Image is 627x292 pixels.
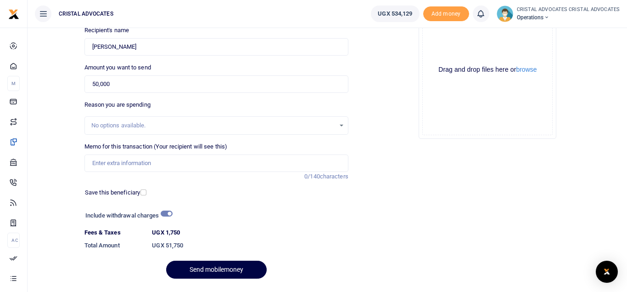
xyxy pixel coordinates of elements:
h6: Include withdrawal charges [85,212,168,219]
img: profile-user [497,6,513,22]
span: Add money [423,6,469,22]
input: Enter extra information [84,155,348,172]
a: profile-user CRISTAL ADVOCATES CRISTAL ADVOCATES Operations [497,6,620,22]
span: 0/140 [304,173,320,180]
small: CRISTAL ADVOCATES CRISTAL ADVOCATES [517,6,620,14]
label: Reason you are spending [84,100,151,109]
img: logo-small [8,9,19,20]
span: CRISTAL ADVOCATES [55,10,117,18]
label: Memo for this transaction (Your recipient will see this) [84,142,228,151]
li: Wallet ballance [367,6,423,22]
div: Drag and drop files here or [423,65,552,74]
label: Save this beneficiary [85,188,140,197]
div: Open Intercom Messenger [596,261,618,283]
button: Send mobilemoney [166,261,267,279]
label: UGX 1,750 [152,228,180,237]
span: characters [320,173,348,180]
div: No options available. [91,121,335,130]
div: File Uploader [419,1,556,139]
span: UGX 534,129 [378,9,412,18]
label: Amount you want to send [84,63,151,72]
li: Toup your wallet [423,6,469,22]
dt: Fees & Taxes [81,228,149,237]
a: Add money [423,10,469,17]
h6: UGX 51,750 [152,242,348,249]
a: logo-small logo-large logo-large [8,10,19,17]
li: Ac [7,233,20,248]
span: Operations [517,13,620,22]
button: browse [516,66,537,73]
a: UGX 534,129 [371,6,419,22]
li: M [7,76,20,91]
input: MTN & Airtel numbers are validated [84,38,348,56]
label: Recipient's name [84,26,129,35]
h6: Total Amount [84,242,145,249]
input: UGX [84,75,348,93]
